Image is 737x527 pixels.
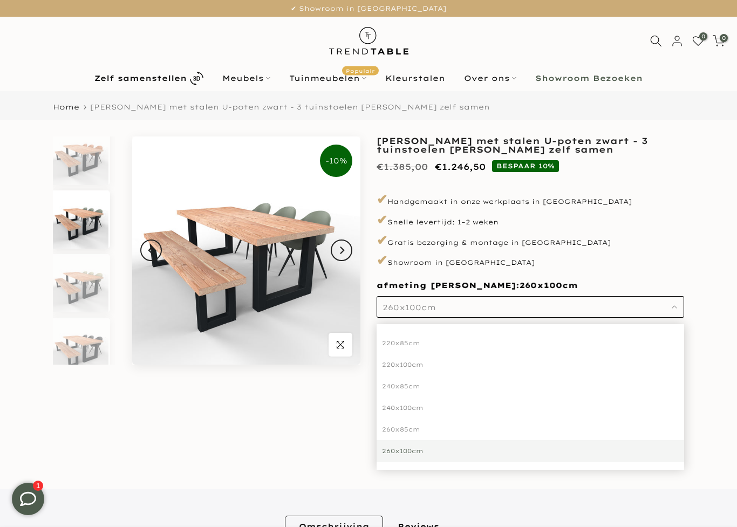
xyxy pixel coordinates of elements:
[383,303,436,312] span: 260x100cm
[280,72,376,85] a: TuinmeubelenPopulair
[492,160,559,172] span: BESPAAR 10%
[377,252,387,268] span: ✔
[377,440,684,462] div: 260x100cm
[377,211,387,228] span: ✔
[377,251,684,270] p: Showroom in [GEOGRAPHIC_DATA]
[377,211,684,229] p: Snelle levertijd: 1–2 weken
[90,102,490,111] span: [PERSON_NAME] met stalen U-poten zwart - 3 tuinstoelen [PERSON_NAME] zelf samen
[377,191,387,207] span: ✔
[535,74,643,82] b: Showroom Bezoeken
[377,419,684,440] div: 260x85cm
[377,231,684,250] p: Gratis bezorging & montage in [GEOGRAPHIC_DATA]
[376,72,455,85] a: Kleurstalen
[520,280,578,291] span: 260x100cm
[455,72,526,85] a: Over ons
[140,239,162,261] button: Previous
[213,72,280,85] a: Meubels
[692,35,704,47] a: 0
[377,354,684,375] div: 220x100cm
[94,74,187,82] b: Zelf samenstellen
[377,161,428,172] del: €1.385,00
[53,104,79,111] a: Home
[377,280,578,290] span: afmeting [PERSON_NAME]:
[377,190,684,209] p: Handgemaakt in onze werkplaats in [GEOGRAPHIC_DATA]
[322,17,416,65] img: trend-table
[13,3,724,15] p: ✔ Showroom in [GEOGRAPHIC_DATA]
[1,472,55,526] iframe: toggle-frame
[85,69,213,88] a: Zelf samenstellen
[342,66,379,76] span: Populair
[331,239,352,261] button: Next
[713,35,725,47] a: 0
[377,332,684,354] div: 220x85cm
[377,136,684,154] h1: [PERSON_NAME] met stalen U-poten zwart - 3 tuinstoelen [PERSON_NAME] zelf samen
[377,296,684,318] button: 260x100cm
[526,72,652,85] a: Showroom Bezoeken
[377,397,684,419] div: 240x100cm
[699,32,707,40] span: 0
[377,375,684,397] div: 240x85cm
[435,159,486,175] ins: €1.246,50
[720,34,728,42] span: 0
[377,232,387,248] span: ✔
